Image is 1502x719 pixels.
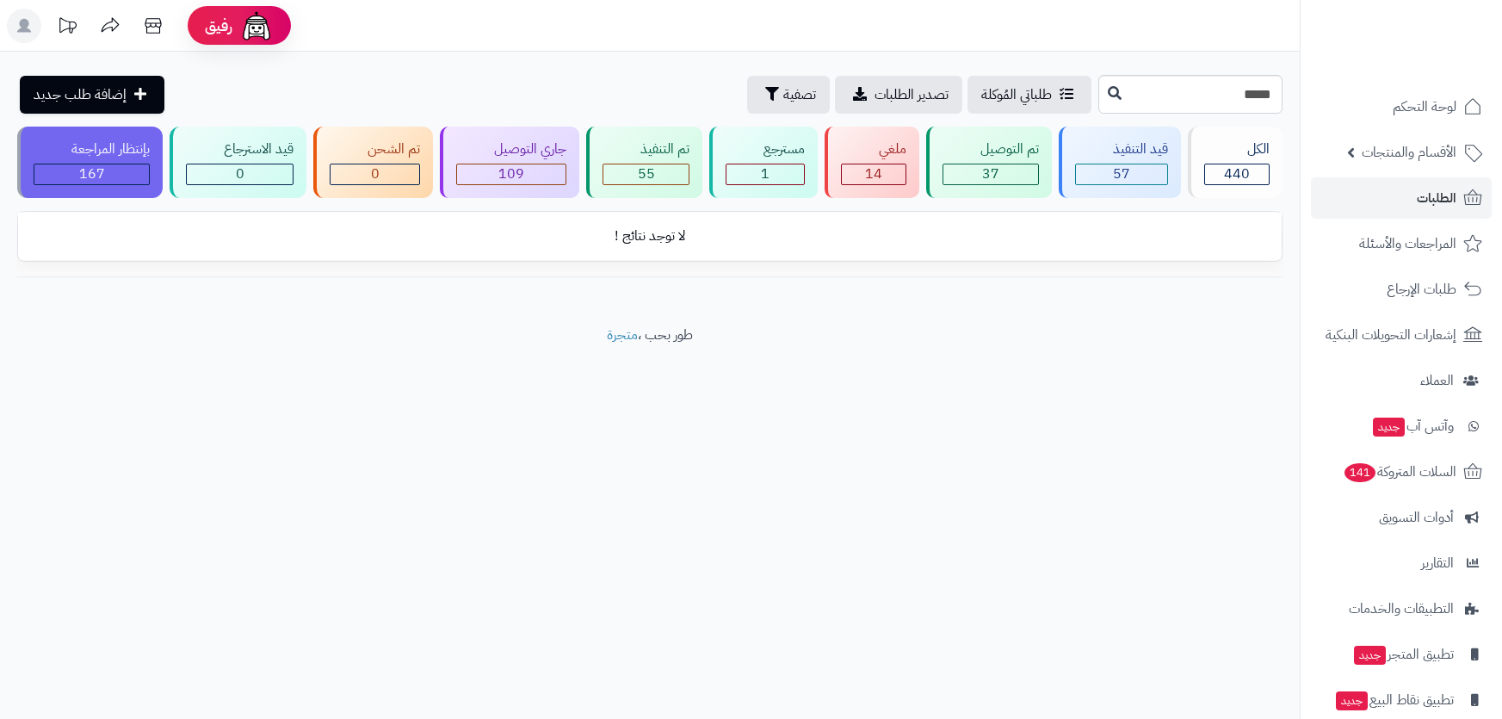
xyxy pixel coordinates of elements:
[186,139,294,159] div: قيد الاسترجاع
[456,139,566,159] div: جاري التوصيل
[943,164,1038,184] div: 37
[982,164,999,184] span: 37
[1311,634,1492,675] a: تطبيق المتجرجديد
[1336,691,1368,710] span: جديد
[747,76,830,114] button: تصفية
[1204,139,1270,159] div: الكل
[1343,460,1456,484] span: السلات المتروكة
[14,127,166,198] a: بإنتظار المراجعة 167
[1379,505,1454,530] span: أدوات التسويق
[1311,223,1492,264] a: المراجعات والأسئلة
[1311,451,1492,493] a: السلات المتروكة141
[1311,314,1492,356] a: إشعارات التحويلات البنكية
[607,325,638,345] a: متجرة
[1421,551,1454,575] span: التقارير
[841,139,906,159] div: ملغي
[498,164,524,184] span: 109
[34,139,150,159] div: بإنتظار المراجعة
[46,9,89,47] a: تحديثات المنصة
[1371,414,1454,438] span: وآتس آب
[1354,646,1386,665] span: جديد
[1352,642,1454,666] span: تطبيق المتجر
[1417,186,1456,210] span: الطلبات
[1184,127,1286,198] a: الكل440
[943,139,1039,159] div: تم التوصيل
[1113,164,1130,184] span: 57
[1420,369,1454,393] span: العملاء
[1373,418,1405,437] span: جديد
[1326,323,1456,347] span: إشعارات التحويلات البنكية
[1349,597,1454,621] span: التطبيقات والخدمات
[371,164,380,184] span: 0
[1311,542,1492,584] a: التقارير
[79,164,105,184] span: 167
[1344,463,1375,482] span: 141
[967,76,1091,114] a: طلباتي المُوكلة
[34,84,127,105] span: إضافة طلب جديد
[1359,232,1456,256] span: المراجعات والأسئلة
[1311,360,1492,401] a: العملاء
[1311,177,1492,219] a: الطلبات
[835,76,962,114] a: تصدير الطلبات
[981,84,1052,105] span: طلباتي المُوكلة
[20,76,164,114] a: إضافة طلب جديد
[875,84,949,105] span: تصدير الطلبات
[1385,48,1486,84] img: logo-2.png
[457,164,566,184] div: 109
[726,164,804,184] div: 1
[1393,95,1456,119] span: لوحة التحكم
[1311,406,1492,447] a: وآتس آبجديد
[706,127,821,198] a: مسترجع 1
[603,139,689,159] div: تم التنفيذ
[865,164,882,184] span: 14
[1311,588,1492,629] a: التطبيقات والخدمات
[603,164,689,184] div: 55
[923,127,1055,198] a: تم التوصيل 37
[34,164,149,184] div: 167
[166,127,310,198] a: قيد الاسترجاع 0
[330,139,420,159] div: تم الشحن
[783,84,816,105] span: تصفية
[187,164,293,184] div: 0
[842,164,906,184] div: 14
[1334,688,1454,712] span: تطبيق نقاط البيع
[239,9,274,43] img: ai-face.png
[821,127,923,198] a: ملغي 14
[1311,269,1492,310] a: طلبات الإرجاع
[331,164,419,184] div: 0
[1311,497,1492,538] a: أدوات التسويق
[638,164,655,184] span: 55
[310,127,436,198] a: تم الشحن 0
[726,139,805,159] div: مسترجع
[1076,164,1167,184] div: 57
[1055,127,1184,198] a: قيد التنفيذ 57
[761,164,770,184] span: 1
[1311,86,1492,127] a: لوحة التحكم
[205,15,232,36] span: رفيق
[236,164,244,184] span: 0
[18,213,1282,260] td: لا توجد نتائج !
[1224,164,1250,184] span: 440
[583,127,706,198] a: تم التنفيذ 55
[1075,139,1168,159] div: قيد التنفيذ
[1362,140,1456,164] span: الأقسام والمنتجات
[1387,277,1456,301] span: طلبات الإرجاع
[436,127,583,198] a: جاري التوصيل 109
